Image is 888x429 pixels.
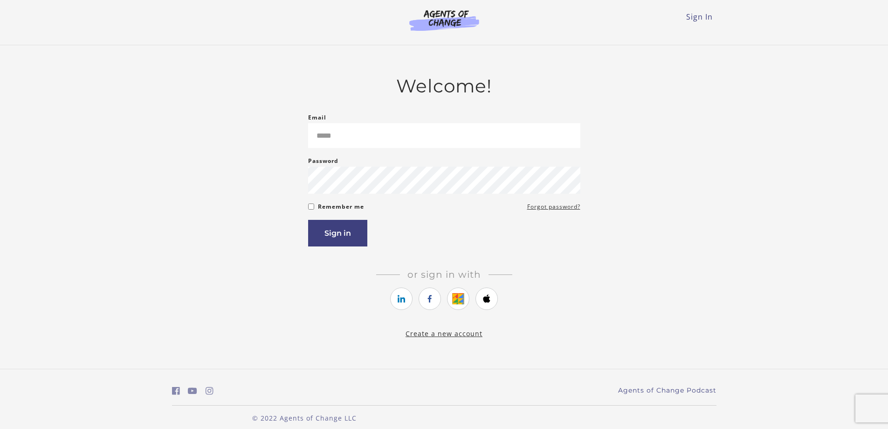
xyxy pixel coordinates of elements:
[400,269,489,280] span: Or sign in with
[172,384,180,398] a: https://www.facebook.com/groups/aswbtestprep (Open in a new window)
[308,155,338,167] label: Password
[206,387,213,395] i: https://www.instagram.com/agentsofchangeprep/ (Open in a new window)
[527,201,580,212] a: Forgot password?
[188,384,197,398] a: https://www.youtube.com/c/AgentsofChangeTestPrepbyMeaganMitchell (Open in a new window)
[172,387,180,395] i: https://www.facebook.com/groups/aswbtestprep (Open in a new window)
[308,220,367,246] button: Sign in
[318,201,364,212] label: Remember me
[399,9,489,31] img: Agents of Change Logo
[308,112,326,123] label: Email
[475,288,498,310] a: https://courses.thinkific.com/users/auth/apple?ss%5Breferral%5D=&ss%5Buser_return_to%5D=&ss%5Bvis...
[172,413,437,423] p: © 2022 Agents of Change LLC
[686,12,713,22] a: Sign In
[447,288,469,310] a: https://courses.thinkific.com/users/auth/google?ss%5Breferral%5D=&ss%5Buser_return_to%5D=&ss%5Bvi...
[188,387,197,395] i: https://www.youtube.com/c/AgentsofChangeTestPrepbyMeaganMitchell (Open in a new window)
[419,288,441,310] a: https://courses.thinkific.com/users/auth/facebook?ss%5Breferral%5D=&ss%5Buser_return_to%5D=&ss%5B...
[206,384,213,398] a: https://www.instagram.com/agentsofchangeprep/ (Open in a new window)
[308,75,580,97] h2: Welcome!
[406,329,482,338] a: Create a new account
[390,288,413,310] a: https://courses.thinkific.com/users/auth/linkedin?ss%5Breferral%5D=&ss%5Buser_return_to%5D=&ss%5B...
[618,386,716,395] a: Agents of Change Podcast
